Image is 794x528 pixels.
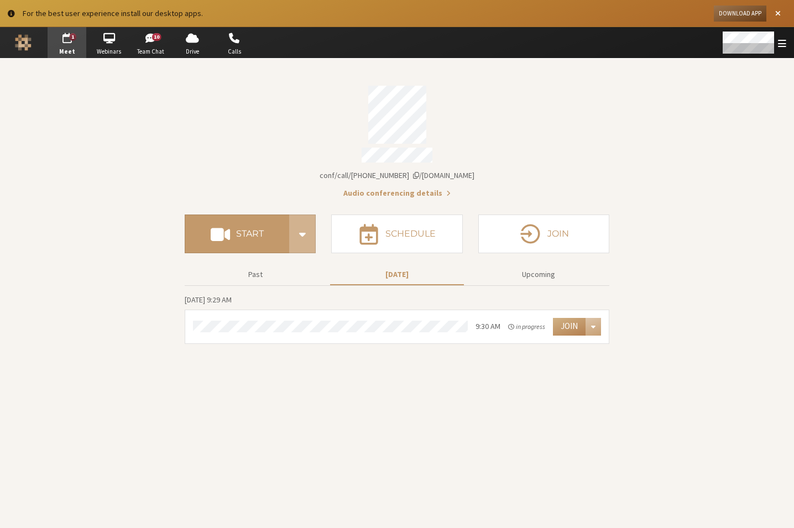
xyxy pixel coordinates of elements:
button: Upcoming [472,265,605,284]
button: Schedule [331,215,462,253]
button: Past [189,265,322,284]
div: 1 [70,33,77,41]
span: [DATE] 9:29 AM [185,295,232,305]
span: Drive [173,47,212,56]
button: Logo [4,27,43,58]
section: Today's Meetings [185,294,609,344]
button: Join [553,318,586,336]
button: [DATE] [330,265,464,284]
button: Download App [714,6,766,22]
section: Account details [185,78,609,199]
img: Iotum [15,34,32,51]
button: Copy my meeting room linkCopy my meeting room link [320,170,474,181]
button: Join [478,215,609,253]
button: Audio conferencing details [343,187,451,199]
button: Close alert [770,6,786,22]
button: Start [185,215,289,253]
iframe: Chat [766,499,786,520]
span: Calls [215,47,254,56]
span: Meet [48,47,86,56]
h4: Start [236,229,264,238]
span: Copy my meeting room link [320,170,474,180]
h4: Schedule [385,229,436,238]
div: Open menu [586,318,601,336]
div: 9:30 AM [476,321,500,332]
span: Team Chat [132,47,170,56]
div: 10 [152,33,161,41]
em: in progress [508,322,545,332]
span: Webinars [90,47,128,56]
div: For the best user experience install our desktop apps. [23,8,706,19]
div: Start conference options [289,215,316,253]
h4: Join [547,229,569,238]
